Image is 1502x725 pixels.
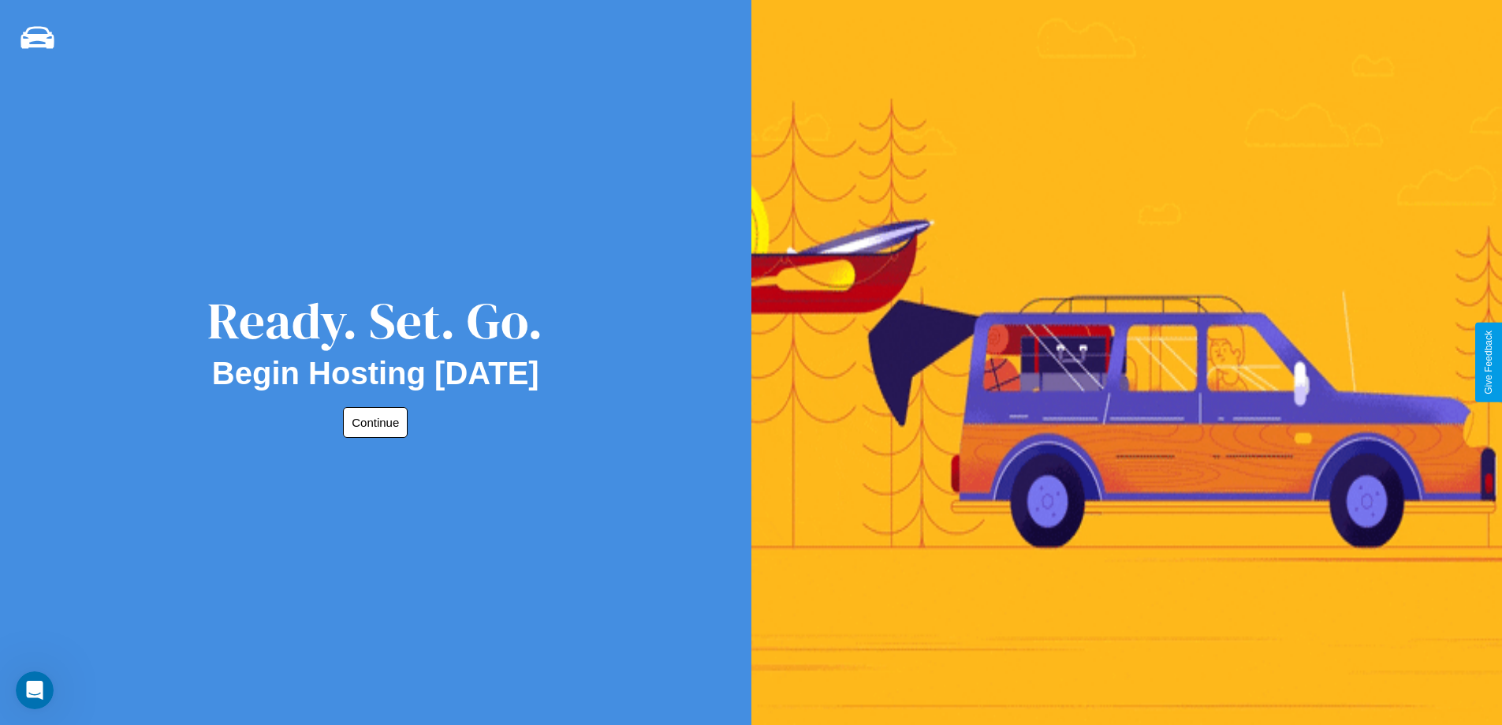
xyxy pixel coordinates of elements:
[212,356,539,391] h2: Begin Hosting [DATE]
[16,671,54,709] iframe: Intercom live chat
[343,407,408,438] button: Continue
[207,286,543,356] div: Ready. Set. Go.
[1483,331,1494,394] div: Give Feedback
